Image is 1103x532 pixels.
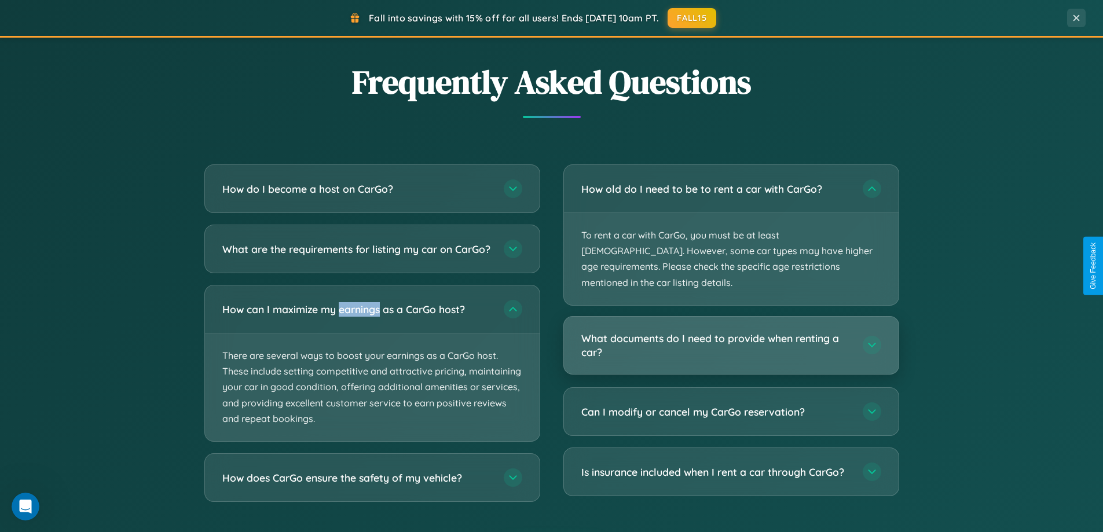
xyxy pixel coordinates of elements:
button: FALL15 [668,8,716,28]
span: Fall into savings with 15% off for all users! Ends [DATE] 10am PT. [369,12,659,24]
div: Give Feedback [1089,243,1097,289]
h3: Is insurance included when I rent a car through CarGo? [581,465,851,479]
h3: Can I modify or cancel my CarGo reservation? [581,405,851,419]
h3: How does CarGo ensure the safety of my vehicle? [222,471,492,485]
h3: What are the requirements for listing my car on CarGo? [222,242,492,256]
h3: How can I maximize my earnings as a CarGo host? [222,302,492,317]
h3: What documents do I need to provide when renting a car? [581,331,851,359]
iframe: Intercom live chat [12,493,39,520]
h2: Frequently Asked Questions [204,60,899,104]
h3: How do I become a host on CarGo? [222,182,492,196]
p: There are several ways to boost your earnings as a CarGo host. These include setting competitive ... [205,333,540,441]
p: To rent a car with CarGo, you must be at least [DEMOGRAPHIC_DATA]. However, some car types may ha... [564,213,899,305]
h3: How old do I need to be to rent a car with CarGo? [581,182,851,196]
